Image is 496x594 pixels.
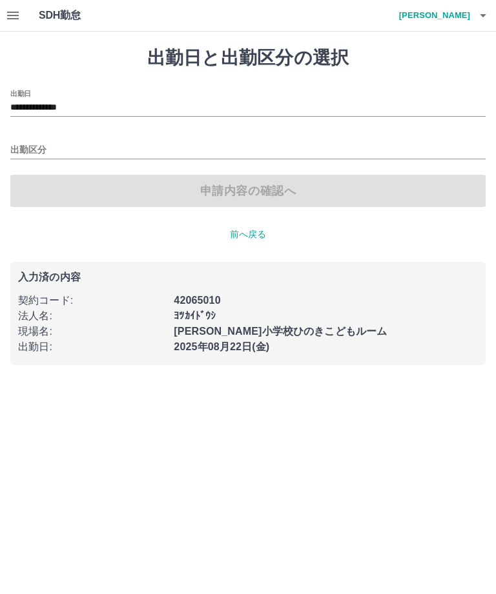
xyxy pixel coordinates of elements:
[18,308,166,324] p: 法人名 :
[18,339,166,355] p: 出勤日 :
[174,295,220,306] b: 42065010
[10,228,486,241] p: 前へ戻る
[10,88,31,98] label: 出勤日
[174,326,387,337] b: [PERSON_NAME]小学校ひのきこどもルーム
[18,272,478,282] p: 入力済の内容
[174,341,269,352] b: 2025年08月22日(金)
[18,324,166,339] p: 現場名 :
[18,293,166,308] p: 契約コード :
[174,310,216,321] b: ﾖﾂｶｲﾄﾞｳｼ
[10,47,486,69] h1: 出勤日と出勤区分の選択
